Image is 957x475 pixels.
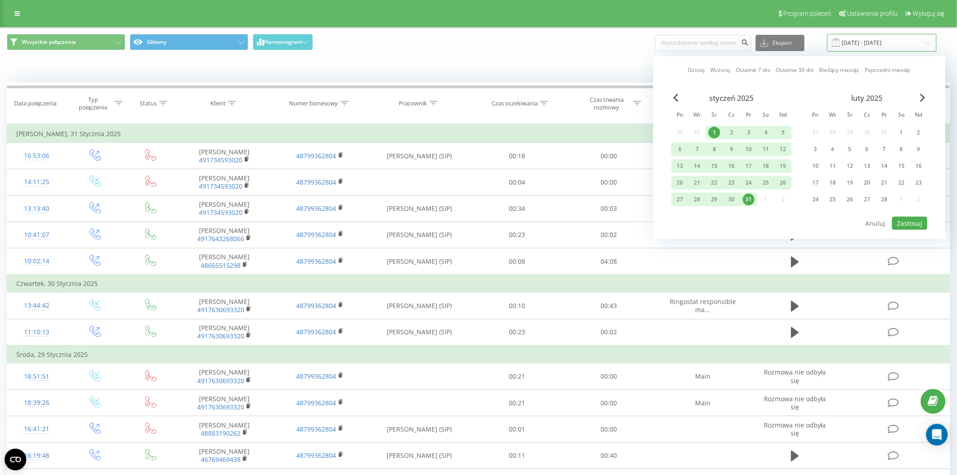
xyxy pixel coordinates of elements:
div: pt 3 sty 2025 [740,126,758,139]
div: 3 [743,127,755,138]
abbr: niedziela [777,109,790,123]
div: 16 [913,160,925,172]
td: 00:08 [471,248,563,275]
a: 48799362804 [297,152,336,160]
a: 48883190262 [201,429,241,437]
div: czw 20 lut 2025 [859,176,876,190]
div: śr 22 sty 2025 [706,176,723,190]
a: 4917630693320 [197,305,244,314]
div: 6 [674,143,686,155]
div: sob 4 sty 2025 [758,126,775,139]
div: ndz 2 lut 2025 [910,126,928,139]
div: 22 [896,177,908,189]
td: [PERSON_NAME] [176,390,272,416]
td: [PERSON_NAME] [176,248,272,275]
div: 1 [896,127,908,138]
div: 27 [674,194,686,205]
a: 48799362804 [297,328,336,336]
a: 491734593020 [199,182,242,190]
div: 14 [692,160,703,172]
td: Main [655,363,751,389]
td: Środa, 29 Stycznia 2025 [7,346,950,364]
div: 23 [913,177,925,189]
td: 00:43 [563,293,655,319]
td: 00:04 [471,169,563,195]
div: wt 11 lut 2025 [824,159,842,173]
td: 00:21 [471,390,563,416]
td: [PERSON_NAME] [176,169,272,195]
a: Ostatnie 30 dni [776,66,814,74]
span: Rozmowa nie odbyła się [764,421,826,437]
div: pt 21 lut 2025 [876,176,893,190]
div: 14 [879,160,891,172]
td: [PERSON_NAME] [176,363,272,389]
div: 20 [674,177,686,189]
button: Anuluj [861,217,891,230]
a: Dzisiaj [688,66,705,74]
div: ndz 5 sty 2025 [775,126,792,139]
div: 1 [709,127,720,138]
a: 48799362804 [297,204,336,213]
td: 00:40 [563,442,655,469]
td: [PERSON_NAME] (SIP) [368,248,471,275]
abbr: niedziela [912,109,926,123]
td: [PERSON_NAME] (SIP) [368,143,471,169]
div: 29 [709,194,720,205]
div: śr 12 lut 2025 [842,159,859,173]
div: 16 [726,160,738,172]
a: 48799362804 [297,451,336,460]
button: Główny [130,34,248,50]
div: 11 [760,143,772,155]
div: 18:51:51 [16,368,57,385]
div: 6 [862,143,873,155]
a: 48799362804 [297,372,336,380]
div: luty 2025 [807,94,928,103]
div: 13 [674,160,686,172]
div: 16:19:48 [16,447,57,465]
abbr: wtorek [691,109,704,123]
div: pon 3 lut 2025 [807,142,824,156]
div: 21 [879,177,891,189]
td: [PERSON_NAME] [176,293,272,319]
div: Numer biznesowy [289,100,338,107]
div: pon 24 lut 2025 [807,193,824,206]
span: Wyloguj się [913,10,945,17]
div: śr 5 lut 2025 [842,142,859,156]
div: śr 8 sty 2025 [706,142,723,156]
span: Rozmowa nie odbyła się [764,394,826,411]
div: pon 13 sty 2025 [672,159,689,173]
div: 28 [879,194,891,205]
td: [PERSON_NAME] [176,143,272,169]
div: 4 [827,143,839,155]
div: 13:44:42 [16,297,57,314]
a: 46769469438 [201,455,241,464]
div: sob 11 sty 2025 [758,142,775,156]
td: Main [655,390,751,416]
div: 10 [743,143,755,155]
div: 19 [844,177,856,189]
div: wt 7 sty 2025 [689,142,706,156]
td: 00:00 [563,390,655,416]
div: 23 [726,177,738,189]
div: 8 [709,143,720,155]
span: Program poleceń [783,10,831,17]
abbr: sobota [895,109,909,123]
abbr: środa [843,109,857,123]
a: 48665515298 [201,261,241,270]
button: Eksport [756,35,805,51]
div: 18 [827,177,839,189]
td: 00:18 [471,143,563,169]
a: 48799362804 [297,178,336,186]
div: czw 9 sty 2025 [723,142,740,156]
div: 22 [709,177,720,189]
a: 48799362804 [297,301,336,310]
div: 21 [692,177,703,189]
div: 17 [743,160,755,172]
abbr: poniedziałek [673,109,687,123]
div: 20 [862,177,873,189]
button: Open CMP widget [5,449,26,470]
abbr: piątek [878,109,891,123]
div: śr 1 sty 2025 [706,126,723,139]
td: [PERSON_NAME] [176,195,272,222]
div: 8 [896,143,908,155]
